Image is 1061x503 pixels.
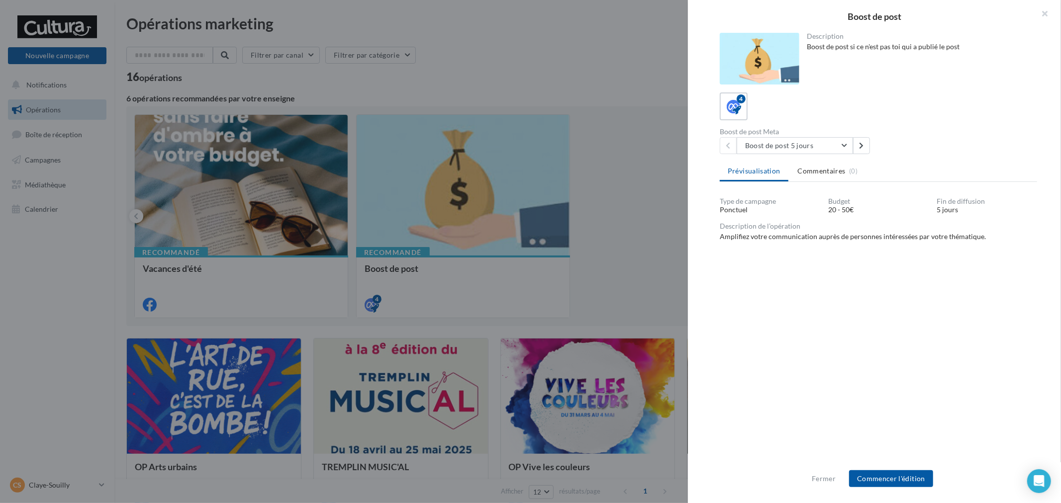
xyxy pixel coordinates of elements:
button: Boost de post 5 jours [737,137,853,154]
div: Fin de diffusion [937,198,1037,205]
button: Commencer l'édition [849,470,933,487]
div: Description [807,33,1030,40]
div: Boost de post si ce n'est pas toi qui a publié le post [807,42,1030,52]
div: Ponctuel [720,205,820,215]
div: Amplifiez votre communication auprès de personnes intéressées par votre thématique. [720,232,1037,242]
div: Type de campagne [720,198,820,205]
span: Commentaires [798,166,846,176]
div: Budget [828,198,929,205]
div: Boost de post Meta [720,128,874,135]
button: Fermer [808,473,840,485]
span: (0) [849,167,858,175]
div: 4 [737,94,746,103]
div: Boost de post [704,12,1045,21]
div: 5 jours [937,205,1037,215]
div: 20 - 50€ [828,205,929,215]
div: Open Intercom Messenger [1027,469,1051,493]
div: Description de l’opération [720,223,1037,230]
